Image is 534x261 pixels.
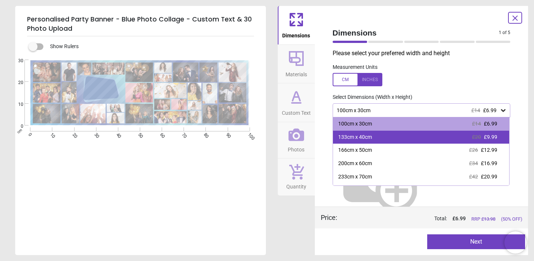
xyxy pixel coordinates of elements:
span: Materials [286,67,307,78]
div: 200cm x 60cm [338,160,372,167]
span: Dimensions [282,29,310,40]
span: Custom Text [282,106,311,117]
span: 30 [9,58,23,64]
div: Total: [348,215,523,222]
span: RRP [471,216,495,222]
div: 100cm x 30cm [338,120,372,128]
label: Measurement Units [333,64,378,71]
div: Show Rulers [33,42,266,51]
span: £14 [471,107,480,113]
button: Quantity [278,158,315,195]
span: 20 [9,80,23,86]
div: 100cm x 30cm [336,107,500,114]
span: Quantity [286,180,306,191]
span: £34 [469,160,478,166]
span: £ [452,215,466,222]
span: £12.99 [481,147,497,153]
span: £6.99 [484,121,497,127]
span: £9.99 [484,134,497,140]
div: 166cm x 50cm [338,147,372,154]
label: Select Dimensions (Width x Height) [327,94,412,101]
button: Materials [278,45,315,83]
button: Dimensions [278,6,315,44]
span: £6.99 [483,107,497,113]
span: £20 [472,134,481,140]
span: £20.99 [481,174,497,180]
span: Dimensions [333,27,499,38]
span: £14 [472,121,481,127]
span: £ 13.98 [481,216,495,222]
div: Price : [321,213,337,222]
iframe: Brevo live chat [504,231,527,254]
button: Photos [278,122,315,158]
span: £42 [469,174,478,180]
span: 6.99 [455,215,466,221]
span: 1 of 5 [499,30,510,36]
span: £26 [469,147,478,153]
div: 233cm x 70cm [338,173,372,181]
span: Photos [288,143,304,154]
span: 10 [9,101,23,108]
button: Custom Text [278,83,315,122]
span: £16.99 [481,160,497,166]
p: Please select your preferred width and height [333,49,517,57]
span: 0 [9,123,23,130]
h5: Personalised Party Banner - Blue Photo Collage - Custom Text & 30 Photo Upload [27,12,254,36]
span: (50% OFF) [501,216,522,222]
button: Next [427,234,525,249]
div: 133cm x 40cm [338,134,372,141]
